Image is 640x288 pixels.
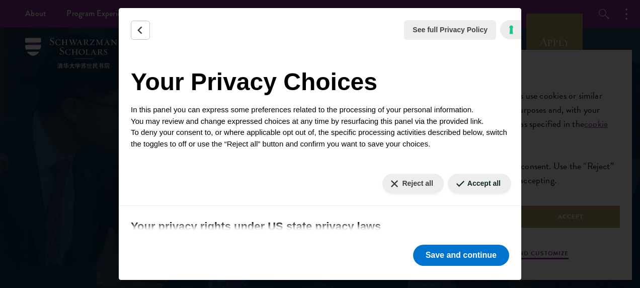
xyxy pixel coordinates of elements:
[131,104,509,150] p: In this panel you can express some preferences related to the processing of your personal informa...
[382,174,443,193] button: Reject all
[131,21,150,40] button: Back
[413,245,509,266] button: Save and continue
[500,20,521,39] a: iubenda - Cookie Policy and Cookie Compliance Management
[413,25,488,35] span: See full Privacy Policy
[448,174,511,193] button: Accept all
[131,218,509,235] h3: Your privacy rights under US state privacy laws
[404,20,496,40] button: See full Privacy Policy
[131,64,509,100] h2: Your Privacy Choices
